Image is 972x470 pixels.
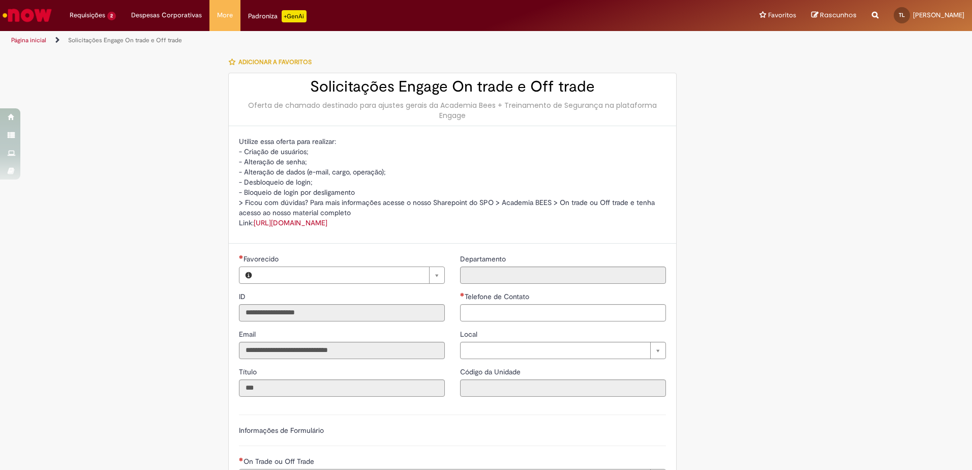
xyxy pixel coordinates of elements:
[460,267,666,284] input: Departamento
[899,12,905,18] span: TL
[239,367,259,377] label: Somente leitura - Título
[258,267,444,283] a: Limpar campo Favorecido
[217,10,233,20] span: More
[239,255,244,259] span: Necessários
[239,457,244,461] span: Necessários
[239,292,248,301] span: Somente leitura - ID
[460,342,666,359] a: Limpar campo Local
[254,218,327,227] a: [URL][DOMAIN_NAME]
[820,10,857,20] span: Rascunhos
[8,31,641,50] ul: Trilhas de página
[465,292,531,301] span: Telefone de Contato
[460,292,465,297] span: Necessários
[460,367,523,376] span: Somente leitura - Código da Unidade
[131,10,202,20] span: Despesas Corporativas
[239,342,445,359] input: Email
[239,78,666,95] h2: Solicitações Engage On trade e Off trade
[228,51,317,73] button: Adicionar a Favoritos
[238,58,312,66] span: Adicionar a Favoritos
[460,254,508,263] span: Somente leitura - Departamento
[68,36,182,44] a: Solicitações Engage On trade e Off trade
[70,10,105,20] span: Requisições
[239,100,666,121] div: Oferta de chamado destinado para ajustes gerais da Academia Bees + Treinamento de Segurança na pl...
[239,304,445,321] input: ID
[107,12,116,20] span: 2
[913,11,964,19] span: [PERSON_NAME]
[11,36,46,44] a: Página inicial
[460,254,508,264] label: Somente leitura - Departamento
[282,10,307,22] p: +GenAi
[239,267,258,283] button: Favorecido, Visualizar este registro
[239,426,324,435] label: Informações de Formulário
[460,367,523,377] label: Somente leitura - Código da Unidade
[239,136,666,228] p: Utilize essa oferta para realizar: - Criação de usuários; - Alteração de senha; - Alteração de da...
[239,329,258,339] label: Somente leitura - Email
[460,330,479,339] span: Local
[239,367,259,376] span: Somente leitura - Título
[1,5,53,25] img: ServiceNow
[811,11,857,20] a: Rascunhos
[239,379,445,397] input: Título
[248,10,307,22] div: Padroniza
[244,254,281,263] span: Necessários - Favorecido
[244,457,316,466] span: On Trade ou Off Trade
[768,10,796,20] span: Favoritos
[239,291,248,302] label: Somente leitura - ID
[460,304,666,321] input: Telefone de Contato
[460,379,666,397] input: Código da Unidade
